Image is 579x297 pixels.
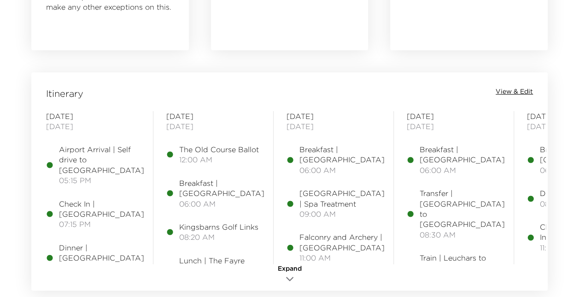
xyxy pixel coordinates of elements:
span: Breakfast | [GEOGRAPHIC_DATA] [420,144,505,165]
span: 08:30 AM [420,230,505,240]
span: [DATE] [287,111,380,121]
span: The Old Course Ballot [179,144,259,154]
span: 11:00 AM [299,253,385,263]
span: 07:15 PM [59,219,144,229]
span: 05:15 PM [59,175,144,185]
button: Expand [267,264,313,286]
span: [DATE] [166,121,260,131]
span: Breakfast | [GEOGRAPHIC_DATA] [179,178,264,199]
span: Kingsbarns Golf Links [179,222,258,232]
span: 08:30 AM [540,199,576,209]
span: Falconry and Archery | [GEOGRAPHIC_DATA] [299,232,385,253]
span: Breakfast | [GEOGRAPHIC_DATA] [299,144,385,165]
span: Airport Arrival | Self drive to [GEOGRAPHIC_DATA] [59,144,144,175]
span: 06:00 AM [420,165,505,175]
span: Dinner | [GEOGRAPHIC_DATA] [59,243,144,263]
span: Lunch | The Fayre Clubhouse | Kingsbarns Golf Links [179,255,260,286]
span: [DATE] [46,111,140,121]
span: 06:00 AM [299,165,385,175]
span: Check In | [GEOGRAPHIC_DATA] [59,199,144,220]
span: [DATE] [407,111,501,121]
span: 08:00 PM [59,263,144,273]
span: 12:00 AM [179,154,259,165]
span: 08:20 AM [179,232,258,242]
span: [GEOGRAPHIC_DATA] | Spa Treatment [299,188,385,209]
span: 06:00 AM [179,199,264,209]
span: [DATE] [46,121,140,131]
span: [DATE] [287,121,380,131]
span: Expand [278,264,302,273]
span: Itinerary [46,87,83,100]
span: 09:00 AM [299,209,385,219]
span: [DATE] [166,111,260,121]
span: Departure [540,188,576,198]
span: [DATE] [407,121,501,131]
span: Transfer | [GEOGRAPHIC_DATA] to [GEOGRAPHIC_DATA] [420,188,505,230]
span: Train | Leuchars to [GEOGRAPHIC_DATA] [420,253,505,273]
button: View & Edit [496,87,533,96]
